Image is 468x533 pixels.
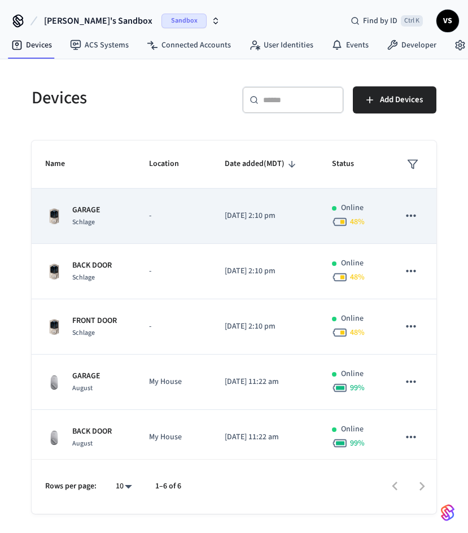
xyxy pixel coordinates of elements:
p: 1–6 of 6 [155,480,181,492]
span: 99 % [350,382,365,394]
span: Sandbox [161,14,207,28]
div: 10 [110,478,137,495]
img: Schlage Sense Smart Deadbolt with Camelot Trim, Front [45,263,63,281]
p: GARAGE [72,204,100,216]
span: August [72,383,93,393]
span: [PERSON_NAME]'s Sandbox [44,14,152,28]
p: [DATE] 11:22 am [225,376,305,388]
button: VS [436,10,459,32]
p: BACK DOOR [72,426,112,438]
span: 48 % [350,272,365,283]
p: [DATE] 2:10 pm [225,265,305,277]
img: August Wifi Smart Lock 3rd Gen, Silver, Front [45,373,63,391]
p: [DATE] 11:22 am [225,431,305,443]
img: Schlage Sense Smart Deadbolt with Camelot Trim, Front [45,318,63,336]
a: User Identities [240,35,322,55]
span: Schlage [72,328,95,338]
p: Online [341,257,364,269]
a: Events [322,35,378,55]
p: Online [341,368,364,380]
a: Connected Accounts [138,35,240,55]
p: - [149,210,198,222]
span: August [72,439,93,448]
p: - [149,321,198,333]
p: [DATE] 2:10 pm [225,321,305,333]
p: FRONT DOOR [72,315,117,327]
p: My House [149,431,198,443]
span: 99 % [350,438,365,449]
p: Online [341,202,364,214]
a: Developer [378,35,445,55]
div: Find by IDCtrl K [342,11,432,31]
span: VS [438,11,458,31]
a: Devices [2,35,61,55]
span: Schlage [72,273,95,282]
p: GARAGE [72,370,100,382]
p: [DATE] 2:10 pm [225,210,305,222]
p: Rows per page: [45,480,97,492]
a: ACS Systems [61,35,138,55]
button: Add Devices [353,86,436,113]
p: Online [341,423,364,435]
span: Name [45,155,80,173]
span: Find by ID [363,15,397,27]
span: Location [149,155,194,173]
img: August Wifi Smart Lock 3rd Gen, Silver, Front [45,429,63,447]
span: 48 % [350,327,365,338]
span: Add Devices [380,93,423,107]
img: SeamLogoGradient.69752ec5.svg [441,504,454,522]
span: Ctrl K [401,15,423,27]
img: Schlage Sense Smart Deadbolt with Camelot Trim, Front [45,207,63,225]
table: sticky table [32,141,436,521]
span: Schlage [72,217,95,227]
p: - [149,265,198,277]
span: Date added(MDT) [225,155,299,173]
p: BACK DOOR [72,260,112,272]
span: 48 % [350,216,365,228]
span: Status [332,155,369,173]
h5: Devices [32,86,228,110]
p: Online [341,313,364,325]
p: My House [149,376,198,388]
